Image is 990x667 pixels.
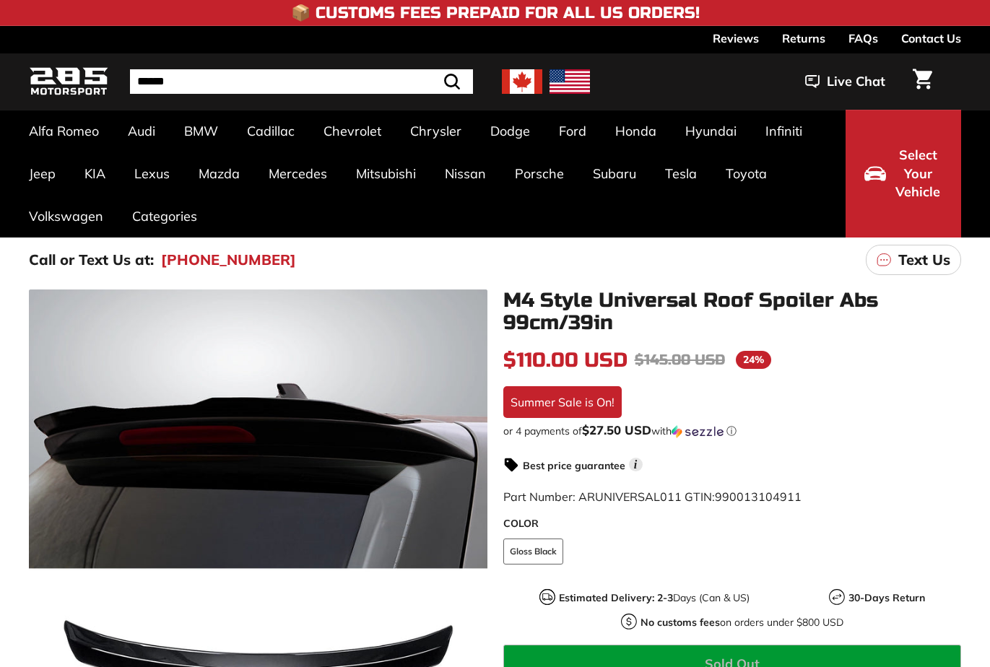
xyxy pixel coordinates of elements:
[29,249,154,271] p: Call or Text Us at:
[672,425,724,438] img: Sezzle
[544,110,601,152] a: Ford
[713,26,759,51] a: Reviews
[70,152,120,195] a: KIA
[342,152,430,195] a: Mitsubishi
[161,249,296,271] a: [PHONE_NUMBER]
[893,146,942,201] span: Select Your Vehicle
[736,351,771,369] span: 24%
[711,152,781,195] a: Toyota
[309,110,396,152] a: Chevrolet
[291,4,700,22] h4: 📦 Customs Fees Prepaid for All US Orders!
[503,516,962,531] label: COLOR
[503,348,628,372] span: $110.00 USD
[848,591,925,604] strong: 30-Days Return
[503,489,802,504] span: Part Number: ARUNIVERSAL011 GTIN:
[901,26,961,51] a: Contact Us
[184,152,254,195] a: Mazda
[523,459,625,472] strong: Best price guarantee
[396,110,476,152] a: Chrysler
[582,422,651,437] span: $27.50 USD
[113,110,170,152] a: Audi
[14,195,118,237] a: Volkswagen
[120,152,184,195] a: Lexus
[671,110,751,152] a: Hyundai
[14,152,70,195] a: Jeep
[641,616,720,629] strong: No customs fees
[751,110,817,152] a: Infiniti
[118,195,212,237] a: Categories
[503,424,962,438] div: or 4 payments of with
[827,72,885,91] span: Live Chat
[578,152,651,195] a: Subaru
[866,245,961,275] a: Text Us
[559,591,673,604] strong: Estimated Delivery: 2-3
[503,289,962,334] h1: M4 Style Universal Roof Spoiler Abs 99cm/39in
[233,110,309,152] a: Cadillac
[14,110,113,152] a: Alfa Romeo
[430,152,500,195] a: Nissan
[29,65,108,99] img: Logo_285_Motorsport_areodynamics_components
[715,489,802,504] span: 990013104911
[904,57,941,106] a: Cart
[635,351,725,369] span: $145.00 USD
[651,152,711,195] a: Tesla
[559,590,750,606] p: Days (Can & US)
[629,458,643,471] span: i
[503,424,962,438] div: or 4 payments of$27.50 USDwithSezzle Click to learn more about Sezzle
[170,110,233,152] a: BMW
[500,152,578,195] a: Porsche
[846,110,961,237] button: Select Your Vehicle
[503,386,622,418] div: Summer Sale is On!
[254,152,342,195] a: Mercedes
[130,69,473,94] input: Search
[786,64,904,100] button: Live Chat
[601,110,671,152] a: Honda
[476,110,544,152] a: Dodge
[898,249,950,271] p: Text Us
[782,26,825,51] a: Returns
[848,26,878,51] a: FAQs
[641,615,843,630] p: on orders under $800 USD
